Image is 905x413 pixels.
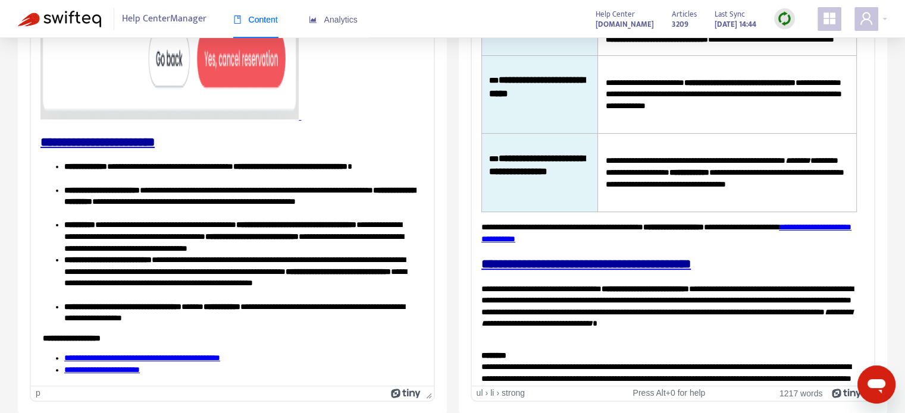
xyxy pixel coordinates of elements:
span: Analytics [309,15,358,24]
span: user [859,11,873,26]
div: Press the Up and Down arrow keys to resize the editor. [421,386,434,401]
div: › [485,388,488,398]
iframe: Botón para iniciar la ventana de mensajería [857,365,895,403]
span: book [233,15,242,24]
strong: [DOMAIN_NAME] [596,18,654,31]
span: Last Sync [715,8,745,21]
span: area-chart [309,15,317,24]
span: Content [233,15,278,24]
strong: [DATE] 14:44 [715,18,756,31]
div: › [496,388,499,398]
div: strong [502,388,525,398]
span: appstore [822,11,837,26]
button: 1217 words [779,388,822,398]
a: Powered by Tiny [832,388,862,398]
div: li [490,388,494,398]
div: ul [477,388,483,398]
a: Powered by Tiny [391,388,421,398]
span: Help Center Manager [122,8,206,30]
strong: 3209 [672,18,688,31]
span: Articles [672,8,697,21]
a: [DOMAIN_NAME] [596,17,654,31]
img: sync.dc5367851b00ba804db3.png [777,11,792,26]
span: Help Center [596,8,635,21]
img: Swifteq [18,11,101,27]
div: Press Alt+0 for help [605,388,733,398]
